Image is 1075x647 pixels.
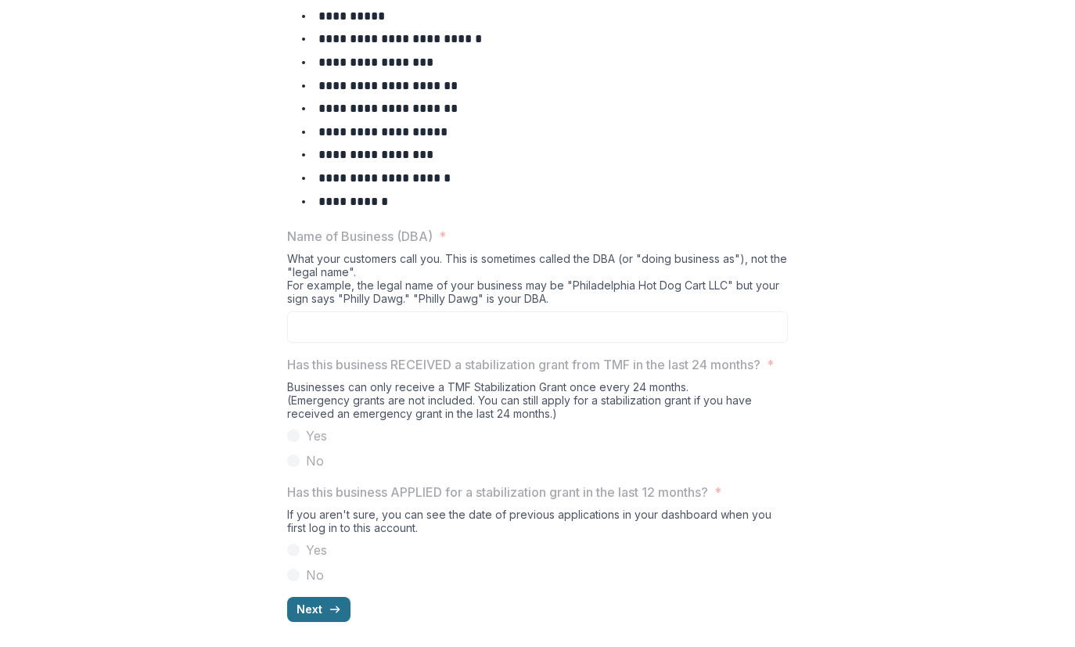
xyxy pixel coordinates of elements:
[287,597,351,622] button: Next
[306,426,327,445] span: Yes
[306,451,324,470] span: No
[306,566,324,584] span: No
[287,483,708,501] p: Has this business APPLIED for a stabilization grant in the last 12 months?
[287,355,760,374] p: Has this business RECEIVED a stabilization grant from TMF in the last 24 months?
[287,508,788,541] div: If you aren't sure, you can see the date of previous applications in your dashboard when you firs...
[306,541,327,559] span: Yes
[287,380,788,426] div: Businesses can only receive a TMF Stabilization Grant once every 24 months. (Emergency grants are...
[287,227,433,246] p: Name of Business (DBA)
[287,252,788,311] div: What your customers call you. This is sometimes called the DBA (or "doing business as"), not the ...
